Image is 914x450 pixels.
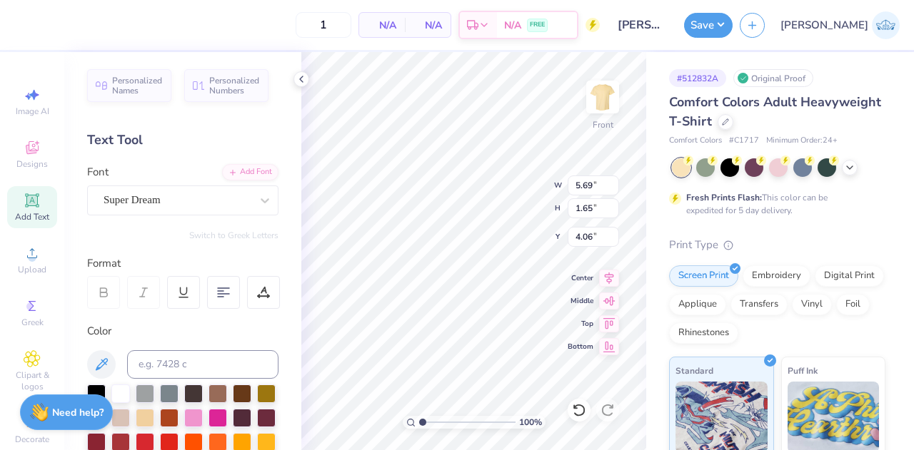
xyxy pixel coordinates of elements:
[669,265,738,287] div: Screen Print
[669,237,885,253] div: Print Type
[686,192,762,203] strong: Fresh Prints Flash:
[733,69,813,87] div: Original Proof
[296,12,351,38] input: – –
[766,135,838,147] span: Minimum Order: 24 +
[669,135,722,147] span: Comfort Colors
[669,294,726,315] div: Applique
[87,164,109,180] label: Font
[87,323,278,339] div: Color
[87,255,280,272] div: Format
[792,294,832,315] div: Vinyl
[413,18,442,33] span: N/A
[16,158,48,170] span: Designs
[519,416,542,429] span: 100 %
[872,11,900,39] img: Janilyn Atanacio
[16,106,49,117] span: Image AI
[676,363,713,378] span: Standard
[52,406,104,419] strong: Need help?
[189,230,278,241] button: Switch to Greek Letters
[684,13,733,38] button: Save
[836,294,870,315] div: Foil
[588,83,617,111] img: Front
[568,273,593,283] span: Center
[18,264,46,275] span: Upload
[780,11,900,39] a: [PERSON_NAME]
[222,164,278,180] div: Add Font
[568,342,593,352] span: Bottom
[743,265,810,287] div: Embroidery
[504,18,521,33] span: N/A
[669,93,881,130] span: Comfort Colors Adult Heavyweight T-Shirt
[788,363,818,378] span: Puff Ink
[780,17,868,34] span: [PERSON_NAME]
[669,322,738,344] div: Rhinestones
[686,191,862,217] div: This color can be expedited for 5 day delivery.
[729,135,759,147] span: # C1717
[730,294,788,315] div: Transfers
[209,76,260,96] span: Personalized Numbers
[127,350,278,379] input: e.g. 7428 c
[593,118,613,131] div: Front
[21,317,44,328] span: Greek
[669,69,726,87] div: # 512832A
[568,319,593,329] span: Top
[607,11,677,39] input: Untitled Design
[15,434,49,445] span: Decorate
[7,369,57,392] span: Clipart & logos
[568,296,593,306] span: Middle
[530,20,545,30] span: FREE
[368,18,396,33] span: N/A
[112,76,163,96] span: Personalized Names
[815,265,884,287] div: Digital Print
[15,211,49,223] span: Add Text
[87,131,278,150] div: Text Tool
